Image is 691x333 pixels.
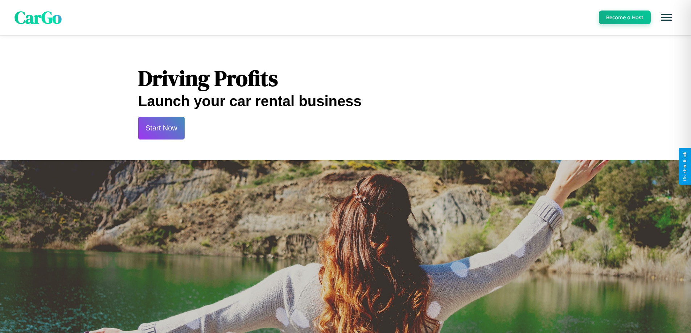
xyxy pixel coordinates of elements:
[656,7,676,28] button: Open menu
[138,93,553,109] h2: Launch your car rental business
[599,11,651,24] button: Become a Host
[138,63,553,93] h1: Driving Profits
[682,152,687,181] div: Give Feedback
[138,117,185,140] button: Start Now
[15,5,62,29] span: CarGo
